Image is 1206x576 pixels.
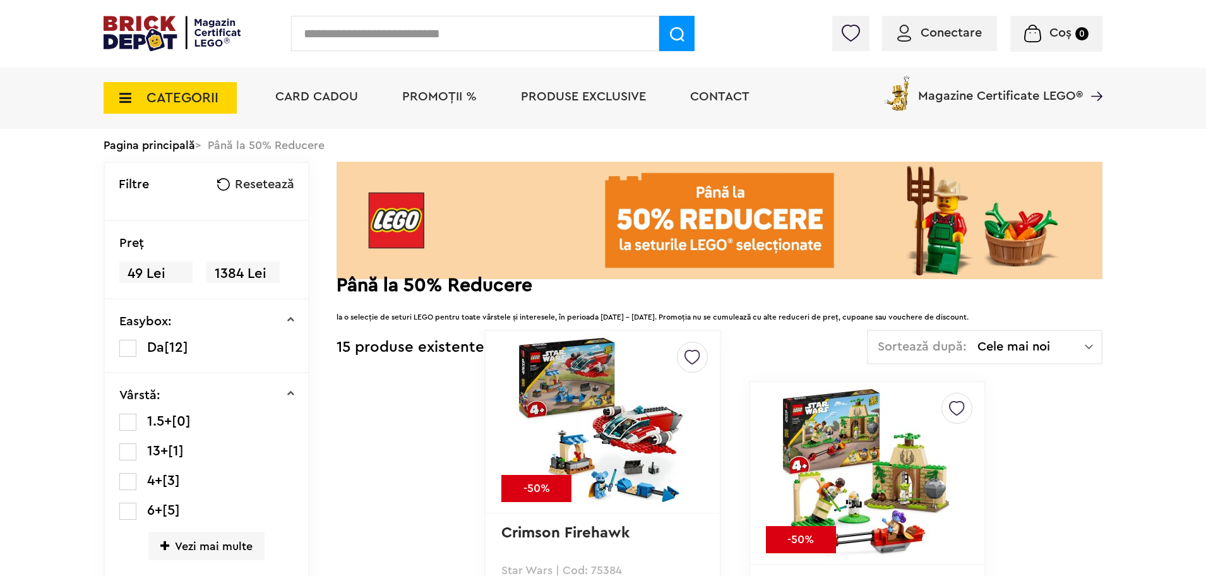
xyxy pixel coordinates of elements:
[501,525,630,541] a: Crimson Firehawk
[172,414,191,428] span: [0]
[146,91,218,105] span: CATEGORII
[162,503,180,517] span: [5]
[878,340,967,353] span: Sortează după:
[119,261,193,286] span: 49 Lei
[402,90,477,103] a: PROMOȚII %
[104,140,195,151] a: Pagina principală
[147,503,162,517] span: 6+
[168,444,184,458] span: [1]
[501,475,571,502] div: -50%
[162,474,180,488] span: [3]
[119,389,160,402] p: Vârstă:
[1049,27,1072,39] span: Coș
[501,565,704,576] p: Star Wars | Cod: 75384
[337,279,1102,292] h2: Până la 50% Reducere
[521,90,646,103] a: Produse exclusive
[690,90,749,103] a: Contact
[897,27,982,39] a: Conectare
[918,73,1083,102] span: Magazine Certificate LEGO®
[206,261,280,286] span: 1384 Lei
[1083,73,1102,86] a: Magazine Certificate LEGO®
[119,315,172,328] p: Easybox:
[147,340,164,354] span: Da
[147,444,168,458] span: 13+
[275,90,358,103] a: Card Cadou
[164,340,188,354] span: [12]
[119,178,149,191] p: Filtre
[148,532,265,560] span: Vezi mai multe
[104,129,1102,162] div: > Până la 50% Reducere
[235,178,294,191] span: Resetează
[515,333,691,510] img: Crimson Firehawk
[337,298,1102,323] div: la o selecție de seturi LEGO pentru toate vârstele și interesele, în perioada [DATE] - [DATE]. Pr...
[977,340,1085,353] span: Cele mai noi
[337,330,484,366] div: 15 produse existente
[119,237,144,249] p: Preţ
[766,526,836,553] div: -50%
[779,385,955,561] img: Templul Jedi de pe Tenoo
[147,414,172,428] span: 1.5+
[921,27,982,39] span: Conectare
[337,162,1102,279] img: Landing page banner
[1075,27,1089,40] small: 0
[147,474,162,488] span: 4+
